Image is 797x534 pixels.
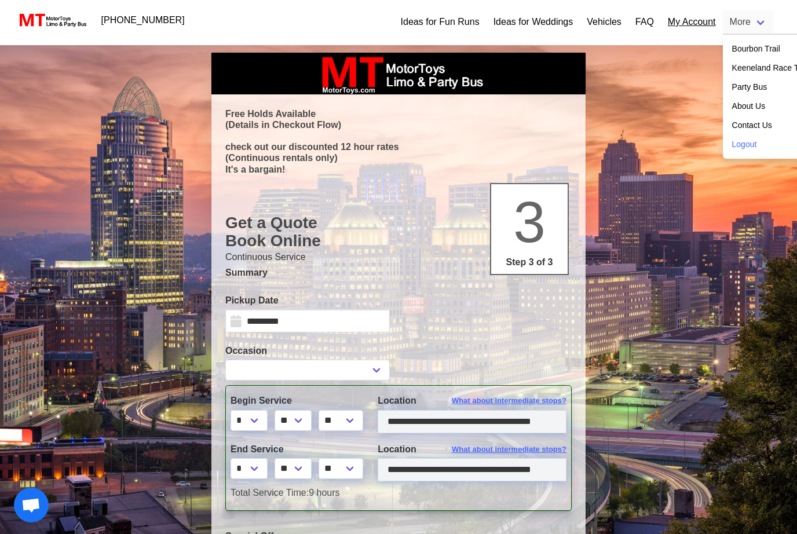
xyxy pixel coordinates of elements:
[732,119,772,131] a: Contact Us
[225,164,572,175] p: It's a bargain!
[225,141,572,152] p: check out our discounted 12 hour rates
[732,138,757,151] a: Logout
[732,81,767,93] a: Party Bus
[225,119,572,130] p: (Details in Checkout Flow)
[225,152,572,163] p: (Continuous rentals only)
[513,189,546,254] span: 3
[222,486,575,500] div: 9 hours
[732,100,766,112] a: About Us
[452,444,566,455] span: What about intermediate stops?
[225,344,390,358] label: Occasion
[225,250,572,264] p: Continuous Service
[378,444,416,454] span: Location
[225,294,390,308] label: Pickup Date
[452,395,566,407] span: What about intermediate stops?
[723,10,774,34] a: More
[378,396,416,405] span: Location
[14,488,49,522] div: Open chat
[231,394,360,408] label: Begin Service
[231,488,309,498] span: Total Service Time:
[496,255,563,269] p: Step 3 of 3
[635,15,654,29] a: FAQ
[94,9,192,32] a: [PHONE_NUMBER]
[225,266,572,280] p: Summary
[493,15,573,29] a: Ideas for Weddings
[312,53,485,94] img: box_logo_brand.jpeg
[225,214,572,250] h1: Get a Quote Book Online
[16,12,87,28] img: MotorToys Logo
[587,15,621,29] a: Vehicles
[732,43,780,55] a: Bourbon Trail
[225,108,572,119] p: Free Holds Available
[668,15,716,29] a: My Account
[231,442,360,456] label: End Service
[401,15,480,29] a: Ideas for Fun Runs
